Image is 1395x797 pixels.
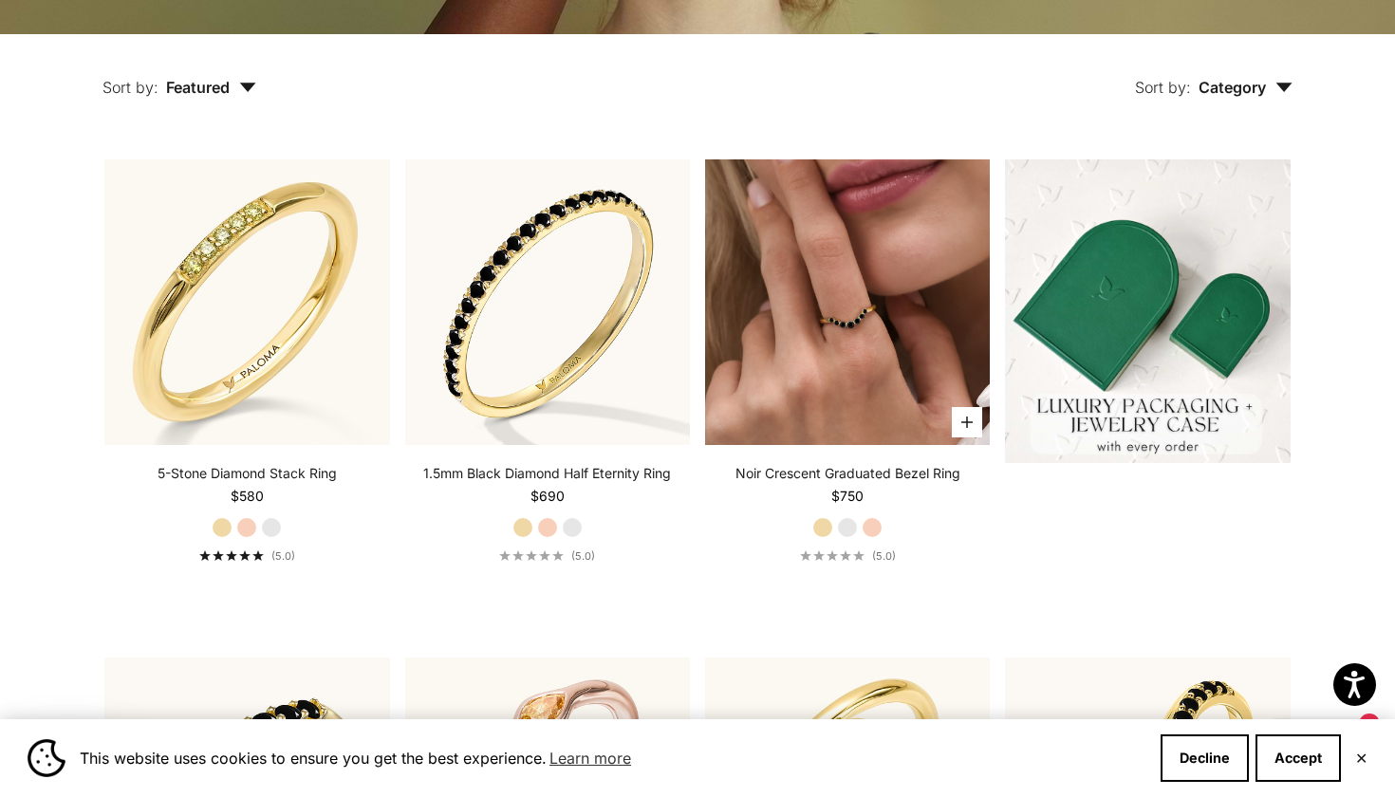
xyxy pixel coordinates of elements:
div: 5.0 out of 5.0 stars [800,550,865,561]
img: #YellowGold [104,159,389,444]
a: 5-Stone Diamond Stack Ring [158,464,337,483]
div: 5.0 out of 5.0 stars [199,550,264,561]
img: 1_efe35f54-c1b6-4cae-852f-b2bb124dc37f.png [1005,159,1290,462]
button: Sort by: Featured [59,34,300,114]
span: (5.0) [271,549,295,563]
button: Sort by: Category [1091,34,1336,114]
a: #YellowGold #RoseGold #WhiteGold [104,159,389,444]
a: 1.5mm Black Diamond Half Eternity Ring [423,464,671,483]
span: Featured [166,78,256,97]
span: Category [1199,78,1293,97]
sale-price: $750 [831,487,864,506]
span: Sort by: [102,78,158,97]
img: #YellowGold #WhiteGold #RoseGold [705,159,990,444]
a: Noir Crescent Graduated Bezel Ring [735,464,960,483]
img: Cookie banner [28,739,65,777]
sale-price: $580 [231,487,264,506]
a: Learn more [547,744,634,772]
a: 5.0 out of 5.0 stars(5.0) [499,549,595,563]
span: This website uses cookies to ensure you get the best experience. [80,744,1145,772]
a: 5.0 out of 5.0 stars(5.0) [199,549,295,563]
span: (5.0) [872,549,896,563]
button: Decline [1161,734,1249,782]
sale-price: $690 [530,487,565,506]
span: Sort by: [1135,78,1191,97]
a: 5.0 out of 5.0 stars(5.0) [800,549,896,563]
div: 5.0 out of 5.0 stars [499,550,564,561]
img: #YellowGold [405,159,690,444]
button: Close [1355,752,1367,764]
span: (5.0) [571,549,595,563]
button: Accept [1255,734,1341,782]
